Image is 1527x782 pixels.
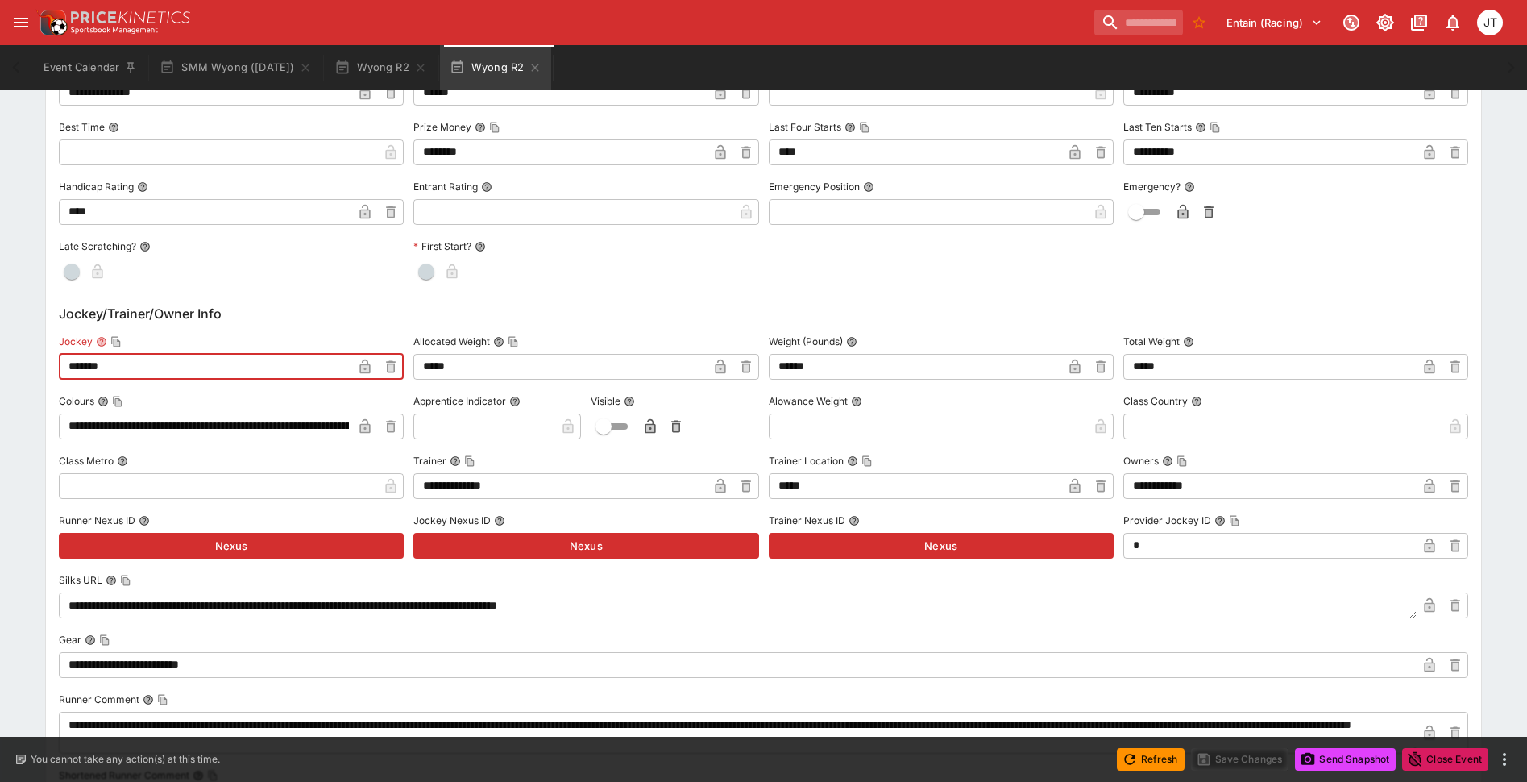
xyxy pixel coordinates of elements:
button: Runner CommentCopy To Clipboard [143,694,154,705]
button: Copy To Clipboard [112,396,123,407]
img: Sportsbook Management [71,27,158,34]
p: Allocated Weight [413,335,490,348]
button: SMM Wyong ([DATE]) [150,45,322,90]
p: You cannot take any action(s) at this time. [31,752,220,767]
p: Jockey Nexus ID [413,514,491,527]
button: Runner Nexus ID [139,515,150,526]
button: Prize MoneyCopy To Clipboard [475,122,486,133]
button: OwnersCopy To Clipboard [1162,455,1173,467]
button: Copy To Clipboard [1210,122,1221,133]
button: Nexus [769,533,1114,559]
p: Provider Jockey ID [1123,514,1211,527]
button: Copy To Clipboard [861,455,873,467]
button: Best Time [108,122,119,133]
button: Copy To Clipboard [489,122,500,133]
button: Last Ten StartsCopy To Clipboard [1195,122,1206,133]
p: Alowance Weight [769,394,848,408]
p: Class Country [1123,394,1188,408]
button: Nexus [59,533,404,559]
button: Copy To Clipboard [157,694,168,705]
div: Josh Tanner [1477,10,1503,35]
p: Jockey [59,335,93,348]
p: Emergency? [1123,180,1181,193]
h6: Jockey/Trainer/Owner Info [59,304,1468,323]
button: Late Scratching? [139,241,151,252]
button: GearCopy To Clipboard [85,634,96,646]
p: Owners [1123,454,1159,468]
button: Connected to PK [1337,8,1366,37]
p: Trainer [413,454,446,468]
button: Emergency Position [863,181,874,193]
button: No Bookmarks [1186,10,1212,35]
button: Last Four StartsCopy To Clipboard [844,122,856,133]
button: Copy To Clipboard [120,575,131,586]
button: TrainerCopy To Clipboard [450,455,461,467]
button: Select Tenant [1217,10,1332,35]
button: Trainer Nexus ID [849,515,860,526]
button: Josh Tanner [1472,5,1508,40]
p: Entrant Rating [413,180,478,193]
button: Visible [624,396,635,407]
button: Allocated WeightCopy To Clipboard [493,336,504,347]
button: Nexus [413,533,758,559]
button: Copy To Clipboard [1176,455,1188,467]
p: Emergency Position [769,180,860,193]
button: Copy To Clipboard [110,336,122,347]
p: Runner Nexus ID [59,514,135,527]
button: Send Snapshot [1295,748,1396,771]
p: Runner Comment [59,693,139,706]
button: Wyong R2 [440,45,551,90]
button: Copy To Clipboard [99,634,110,646]
p: First Start? [413,239,471,253]
img: PriceKinetics [71,11,190,23]
button: Jockey Nexus ID [494,515,505,526]
p: Apprentice Indicator [413,394,506,408]
button: Total Weight [1183,336,1194,347]
p: Silks URL [59,573,102,587]
p: Gear [59,633,81,647]
button: Apprentice Indicator [509,396,521,407]
button: Class Country [1191,396,1202,407]
button: Provider Jockey IDCopy To Clipboard [1214,515,1226,526]
button: Emergency? [1184,181,1195,193]
p: Total Weight [1123,335,1180,348]
button: Wyong R2 [325,45,436,90]
input: search [1094,10,1183,35]
p: Late Scratching? [59,239,136,253]
p: Class Metro [59,454,114,468]
button: Handicap Rating [137,181,148,193]
button: ColoursCopy To Clipboard [98,396,109,407]
button: Silks URLCopy To Clipboard [106,575,117,586]
p: Visible [591,394,620,408]
p: Last Four Starts [769,120,841,134]
p: Last Ten Starts [1123,120,1192,134]
img: PriceKinetics Logo [35,6,68,39]
button: Trainer LocationCopy To Clipboard [847,455,858,467]
button: Copy To Clipboard [508,336,519,347]
button: Close Event [1402,748,1488,771]
button: Event Calendar [34,45,147,90]
button: Copy To Clipboard [464,455,475,467]
p: Weight (Pounds) [769,335,843,348]
button: Toggle light/dark mode [1371,8,1400,37]
button: Entrant Rating [481,181,492,193]
p: Best Time [59,120,105,134]
p: Trainer Nexus ID [769,514,845,527]
button: Notifications [1438,8,1467,37]
button: First Start? [475,241,486,252]
button: Copy To Clipboard [1229,515,1240,526]
p: Prize Money [413,120,471,134]
button: Documentation [1405,8,1434,37]
button: more [1495,750,1514,769]
p: Trainer Location [769,454,844,468]
p: Handicap Rating [59,180,134,193]
button: Weight (Pounds) [846,336,857,347]
button: JockeyCopy To Clipboard [96,336,107,347]
p: Colours [59,394,94,408]
button: Alowance Weight [851,396,862,407]
button: Copy To Clipboard [859,122,870,133]
button: Class Metro [117,455,128,467]
button: Refresh [1117,748,1185,771]
button: open drawer [6,8,35,37]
